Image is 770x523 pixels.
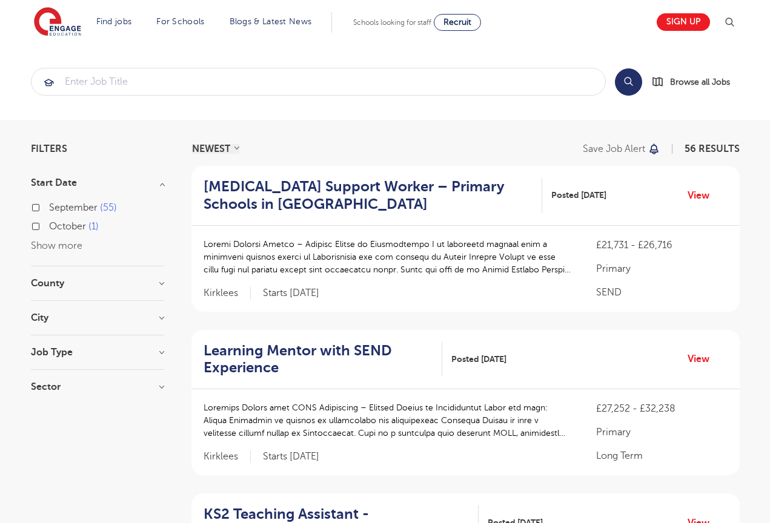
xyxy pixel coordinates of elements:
h3: County [31,278,164,288]
h3: Start Date [31,178,164,188]
p: £27,252 - £32,238 [596,401,727,416]
h2: [MEDICAL_DATA] Support Worker – Primary Schools in [GEOGRAPHIC_DATA] [204,178,533,213]
a: For Schools [156,17,204,26]
span: Posted [DATE] [451,353,506,366]
a: [MEDICAL_DATA] Support Worker – Primary Schools in [GEOGRAPHIC_DATA] [204,178,542,213]
h2: Learning Mentor with SEND Experience [204,342,433,377]
a: Recruit [434,14,481,31]
p: Primary [596,425,727,439]
p: Starts [DATE] [263,450,319,463]
a: Learning Mentor with SEND Experience [204,342,442,377]
span: October [49,221,86,232]
p: Primary [596,261,727,276]
p: Save job alert [583,144,645,154]
span: 56 RESULTS [685,143,740,154]
a: View [688,351,719,367]
span: Posted [DATE] [551,189,606,202]
span: September [49,202,98,213]
input: Submit [32,68,605,95]
span: Schools looking for staff [353,18,431,27]
a: Find jobs [96,17,132,26]
a: View [688,188,719,203]
span: Kirklees [204,287,251,300]
p: Loremi Dolorsi Ametco – Adipisc Elitse do Eiusmodtempo I ut laboreetd magnaal enim a minimveni qu... [204,238,573,276]
h3: City [31,313,164,323]
p: Long Term [596,449,727,463]
a: Blogs & Latest News [230,17,312,26]
button: Show more [31,240,82,251]
span: Kirklees [204,450,251,463]
span: 55 [100,202,117,213]
input: September 55 [49,202,57,210]
input: October 1 [49,221,57,229]
span: Recruit [443,18,471,27]
button: Save job alert [583,144,661,154]
span: 1 [88,221,99,232]
div: Submit [31,68,606,96]
a: Sign up [657,13,710,31]
h3: Sector [31,382,164,392]
button: Search [615,68,642,96]
span: Browse all Jobs [670,75,730,89]
img: Engage Education [34,7,81,38]
p: Starts [DATE] [263,287,319,300]
span: Filters [31,144,67,154]
h3: Job Type [31,347,164,357]
p: SEND [596,285,727,300]
p: £21,731 - £26,716 [596,238,727,252]
a: Browse all Jobs [652,75,740,89]
p: Loremips Dolors amet CONS Adipiscing – Elitsed Doeius te Incididuntut Labor etd magn: Aliqua Enim... [204,401,573,439]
